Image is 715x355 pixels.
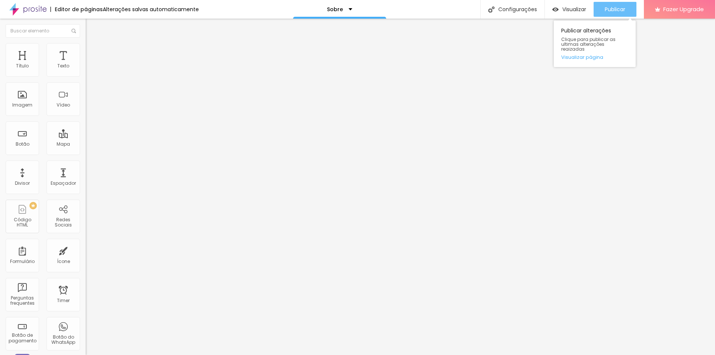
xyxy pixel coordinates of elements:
[16,142,29,147] div: Botão
[12,102,32,108] div: Imagem
[10,259,35,264] div: Formulário
[545,2,594,17] button: Visualizar
[57,102,70,108] div: Vídeo
[57,259,70,264] div: Ícone
[594,2,636,17] button: Publicar
[57,63,69,69] div: Texto
[327,7,343,12] p: Sobre
[50,7,103,12] div: Editor de páginas
[552,6,559,13] img: view-1.svg
[16,63,29,69] div: Título
[488,6,495,13] img: Icone
[15,181,30,186] div: Divisor
[554,20,636,67] div: Publicar alterações
[48,335,78,345] div: Botão do WhatsApp
[48,217,78,228] div: Redes Sociais
[71,29,76,33] img: Icone
[7,333,37,343] div: Botão de pagamento
[605,6,625,12] span: Publicar
[7,295,37,306] div: Perguntas frequentes
[57,298,70,303] div: Timer
[103,7,199,12] div: Alterações salvas automaticamente
[562,6,586,12] span: Visualizar
[86,19,715,355] iframe: Editor
[57,142,70,147] div: Mapa
[561,37,628,52] span: Clique para publicar as ultimas alterações reaizadas
[51,181,76,186] div: Espaçador
[663,6,704,12] span: Fazer Upgrade
[7,217,37,228] div: Código HTML
[561,55,628,60] a: Visualizar página
[6,24,80,38] input: Buscar elemento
